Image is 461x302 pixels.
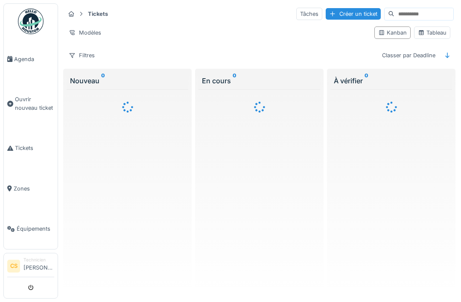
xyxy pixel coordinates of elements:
[7,257,54,277] a: CS Technicien[PERSON_NAME]
[233,76,236,86] sup: 0
[7,260,20,273] li: CS
[101,76,105,86] sup: 0
[85,10,111,18] strong: Tickets
[14,185,54,193] span: Zones
[4,128,58,168] a: Tickets
[365,76,368,86] sup: 0
[65,26,105,39] div: Modèles
[326,8,381,20] div: Créer un ticket
[418,29,446,37] div: Tableau
[15,95,54,111] span: Ouvrir nouveau ticket
[18,9,44,34] img: Badge_color-CXgf-gQk.svg
[15,144,54,152] span: Tickets
[334,76,449,86] div: À vérifier
[296,8,322,20] div: Tâches
[65,49,99,62] div: Filtres
[378,49,439,62] div: Classer par Deadline
[378,29,407,37] div: Kanban
[17,225,54,233] span: Équipements
[4,39,58,79] a: Agenda
[4,209,58,249] a: Équipements
[70,76,185,86] div: Nouveau
[202,76,317,86] div: En cours
[23,257,54,275] li: [PERSON_NAME]
[4,168,58,209] a: Zones
[23,257,54,263] div: Technicien
[14,55,54,63] span: Agenda
[4,79,58,128] a: Ouvrir nouveau ticket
